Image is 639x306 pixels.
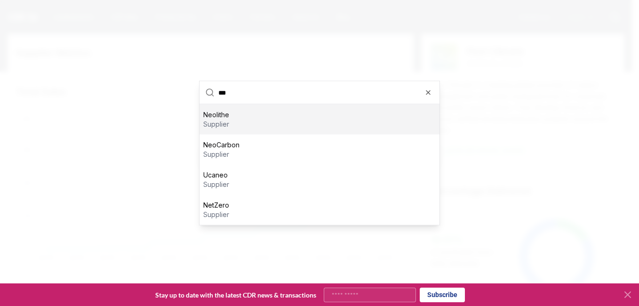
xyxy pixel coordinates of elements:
[203,170,229,180] p: Ucaneo
[203,110,229,120] p: Neolithe
[203,201,229,210] p: NetZero
[203,140,240,150] p: NeoCarbon
[203,180,229,189] p: supplier
[203,150,240,159] p: supplier
[203,210,229,219] p: supplier
[203,120,229,129] p: supplier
